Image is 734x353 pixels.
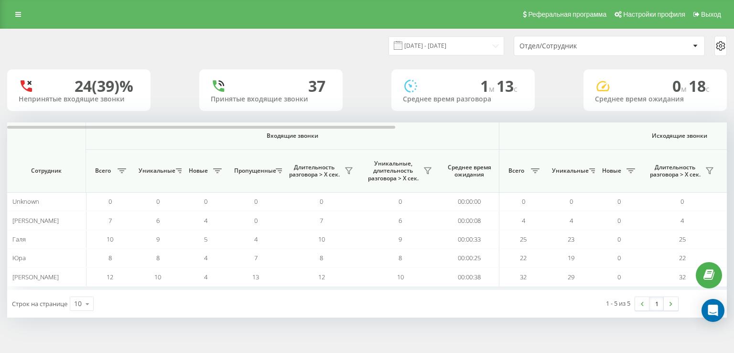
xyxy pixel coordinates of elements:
span: 12 [107,273,113,281]
span: 0 [204,197,207,206]
span: Всего [91,167,115,175]
span: Галя [12,235,26,243]
span: Юра [12,254,26,262]
span: 4 [522,216,525,225]
span: 0 [522,197,525,206]
span: 29 [568,273,574,281]
div: Принятые входящие звонки [211,95,331,103]
span: Уникальные, длительность разговора > Х сек. [366,160,421,182]
span: [PERSON_NAME] [12,273,59,281]
span: 0 [617,197,621,206]
span: 4 [680,216,684,225]
span: 6 [399,216,402,225]
span: Выход [701,11,721,18]
span: 0 [570,197,573,206]
span: 10 [318,235,325,243]
span: Уникальные [552,167,586,175]
span: 0 [320,197,323,206]
span: Входящие звонки [111,132,474,140]
div: Среднее время ожидания [595,95,715,103]
a: 1 [649,297,664,310]
span: c [706,84,710,94]
span: Unknown [12,197,39,206]
span: 0 [617,273,621,281]
span: 0 [617,216,621,225]
span: 9 [399,235,402,243]
span: Сотрудник [15,167,77,175]
span: Новые [600,167,624,175]
span: 0 [617,235,621,243]
span: 0 [399,197,402,206]
div: Среднее время разговора [403,95,523,103]
td: 00:00:33 [440,230,499,249]
span: 0 [680,197,684,206]
span: 25 [679,235,686,243]
span: 13 [497,76,518,96]
span: 23 [568,235,574,243]
span: Длительность разговора > Х сек. [648,164,702,178]
div: Отдел/Сотрудник [519,42,634,50]
span: 22 [520,254,527,262]
span: 10 [154,273,161,281]
span: 6 [156,216,160,225]
span: 0 [672,76,689,96]
span: [PERSON_NAME] [12,216,59,225]
span: м [681,84,689,94]
span: 7 [108,216,112,225]
span: 4 [254,235,258,243]
span: 9 [156,235,160,243]
span: 8 [320,254,323,262]
span: 8 [108,254,112,262]
span: 22 [679,254,686,262]
span: 4 [204,273,207,281]
td: 00:00:08 [440,211,499,230]
span: 12 [318,273,325,281]
span: 13 [252,273,259,281]
span: 8 [399,254,402,262]
td: 00:00:38 [440,267,499,286]
span: Новые [186,167,210,175]
span: 18 [689,76,710,96]
span: 4 [204,216,207,225]
span: 32 [520,273,527,281]
span: 32 [679,273,686,281]
span: Реферальная программа [528,11,606,18]
span: м [489,84,497,94]
div: 24 (39)% [75,77,133,95]
span: 0 [156,197,160,206]
span: Длительность разговора > Х сек. [287,164,342,178]
div: Open Intercom Messenger [702,299,724,322]
span: Пропущенные [234,167,273,175]
span: 7 [254,254,258,262]
span: 4 [204,254,207,262]
div: Непринятые входящие звонки [19,95,139,103]
span: Строк на странице [12,299,67,308]
span: 10 [397,273,404,281]
span: 4 [570,216,573,225]
span: 10 [107,235,113,243]
span: 19 [568,254,574,262]
td: 00:00:00 [440,192,499,211]
span: 1 [480,76,497,96]
span: Уникальные [139,167,173,175]
span: c [514,84,518,94]
div: 37 [308,77,325,95]
td: 00:00:25 [440,249,499,267]
div: 1 - 5 из 5 [606,298,630,308]
span: 0 [617,254,621,262]
span: 8 [156,254,160,262]
span: 25 [520,235,527,243]
div: 10 [74,299,82,309]
span: 5 [204,235,207,243]
span: 0 [254,216,258,225]
span: Всего [504,167,528,175]
span: 7 [320,216,323,225]
span: Настройки профиля [623,11,685,18]
span: Среднее время ожидания [447,164,492,178]
span: 0 [254,197,258,206]
span: 0 [108,197,112,206]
